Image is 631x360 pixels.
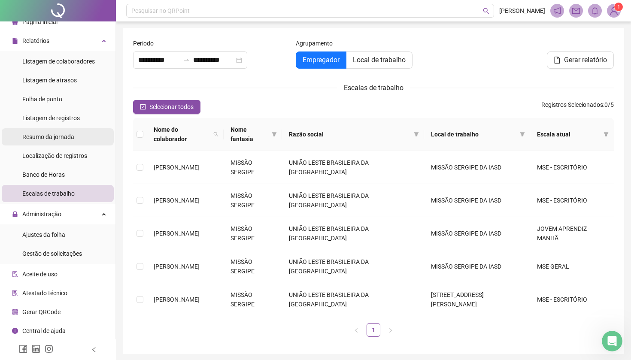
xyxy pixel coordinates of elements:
span: Listagem de atrasos [22,77,77,84]
td: UNIÃO LESTE BRASILEIRA DA [GEOGRAPHIC_DATA] [282,151,424,184]
span: Registros Selecionados [541,101,603,108]
span: Relatórios [22,37,49,44]
span: file [12,38,18,44]
span: Nome do colaborador [154,125,210,144]
span: Local de trabalho [353,56,406,64]
span: linkedin [32,345,40,353]
span: Razão social [289,130,410,139]
span: filter [518,128,527,141]
li: 1 [367,323,380,337]
span: Local de trabalho [431,130,517,139]
span: swap-right [183,57,190,64]
span: Central de ajuda [22,327,66,334]
td: MISSÃO SERGIPE [224,184,282,217]
span: mail [572,7,580,15]
span: Banco de Horas [22,171,65,178]
td: UNIÃO LESTE BRASILEIRA DA [GEOGRAPHIC_DATA] [282,283,424,316]
span: Escala atual [537,130,600,139]
span: home [12,19,18,25]
td: MSE - ESCRITÓRIO [530,151,614,184]
span: Nome fantasia [231,125,268,144]
td: UNIÃO LESTE BRASILEIRA DA [GEOGRAPHIC_DATA] [282,250,424,283]
button: Selecionar todos [133,100,200,114]
span: lock [12,211,18,217]
img: 94430 [607,4,620,17]
span: left [91,347,97,353]
span: search [212,123,220,145]
sup: Atualize o seu contato no menu Meus Dados [614,3,623,11]
span: filter [270,123,279,145]
span: right [388,328,393,333]
span: filter [520,132,525,137]
button: left [349,323,363,337]
td: JOVEM APRENDIZ - MANHÃ [530,217,614,250]
span: Ajustes da folha [22,231,65,238]
span: search [483,8,489,14]
td: MISSÃO SERGIPE [224,283,282,316]
span: [PERSON_NAME] [154,263,200,270]
span: search [213,132,218,137]
span: 1 [617,4,620,10]
td: MISSÃO SERGIPE DA IASD [424,151,531,184]
span: audit [12,271,18,277]
td: UNIÃO LESTE BRASILEIRA DA [GEOGRAPHIC_DATA] [282,217,424,250]
span: facebook [19,345,27,353]
button: right [384,323,397,337]
span: info-circle [12,328,18,334]
span: Gerar QRCode [22,309,61,315]
span: Aceite de uso [22,271,58,278]
a: 1 [367,324,380,336]
td: MISSÃO SERGIPE [224,217,282,250]
span: Listagem de colaboradores [22,58,95,65]
span: Listagem de registros [22,115,80,121]
span: Página inicial [22,18,58,25]
span: Gerar relatório [564,55,607,65]
td: UNIÃO LESTE BRASILEIRA DA [GEOGRAPHIC_DATA] [282,184,424,217]
span: : 0 / 5 [541,100,614,114]
span: to [183,57,190,64]
span: [PERSON_NAME] [499,6,545,15]
td: MISSÃO SERGIPE DA IASD [424,184,531,217]
span: Escalas de trabalho [22,190,75,197]
span: filter [414,132,419,137]
span: Gestão de solicitações [22,250,82,257]
span: filter [412,128,421,141]
span: Atestado técnico [22,290,67,296]
li: Página anterior [349,323,363,337]
td: MSE - ESCRITÓRIO [530,283,614,316]
span: Agrupamento [296,39,333,48]
span: Empregador [303,56,340,64]
td: [STREET_ADDRESS][PERSON_NAME] [424,283,531,316]
span: instagram [45,345,53,353]
span: qrcode [12,309,18,315]
span: [PERSON_NAME] [154,296,200,303]
td: MSE - ESCRITÓRIO [530,184,614,217]
span: [PERSON_NAME] [154,197,200,204]
span: bell [591,7,599,15]
span: solution [12,290,18,296]
span: Administração [22,211,61,218]
span: Localização de registros [22,152,87,159]
td: MISSÃO SERGIPE [224,250,282,283]
span: notification [553,7,561,15]
span: file [554,57,561,64]
span: [PERSON_NAME] [154,164,200,171]
td: MISSÃO SERGIPE DA IASD [424,217,531,250]
span: Resumo da jornada [22,133,74,140]
span: Período [133,39,154,48]
td: MISSÃO SERGIPE DA IASD [424,250,531,283]
span: filter [604,132,609,137]
button: Gerar relatório [547,51,614,69]
span: Escalas de trabalho [344,84,403,92]
li: Próxima página [384,323,397,337]
iframe: Intercom live chat [602,331,622,351]
td: MSE GERAL [530,250,614,283]
span: Selecionar todos [149,102,194,112]
td: MISSÃO SERGIPE [224,151,282,184]
span: filter [272,132,277,137]
span: [PERSON_NAME] [154,230,200,237]
span: left [354,328,359,333]
span: filter [602,128,610,141]
span: check-square [140,104,146,110]
span: Folha de ponto [22,96,62,103]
